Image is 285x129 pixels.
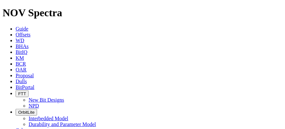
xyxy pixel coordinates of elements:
a: KM [16,55,24,61]
button: FTT [16,90,29,97]
a: BHAs [16,44,29,49]
button: OrbitLite [16,109,37,116]
span: FTT [18,91,26,96]
a: BCR [16,61,26,67]
h1: NOV Spectra [3,7,282,19]
a: Interbedded Model [29,116,68,121]
a: Guide [16,26,28,32]
a: Durability and Parameter Model [29,122,96,127]
a: New Bit Designs [29,97,64,103]
a: Dulls [16,79,27,84]
a: BitPortal [16,84,34,90]
a: BitIQ [16,49,27,55]
a: Proposal [16,73,34,78]
span: OrbitLite [18,110,34,115]
a: Offsets [16,32,31,37]
a: NPD [29,103,39,109]
a: OAR [16,67,27,72]
a: WD [16,38,24,43]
